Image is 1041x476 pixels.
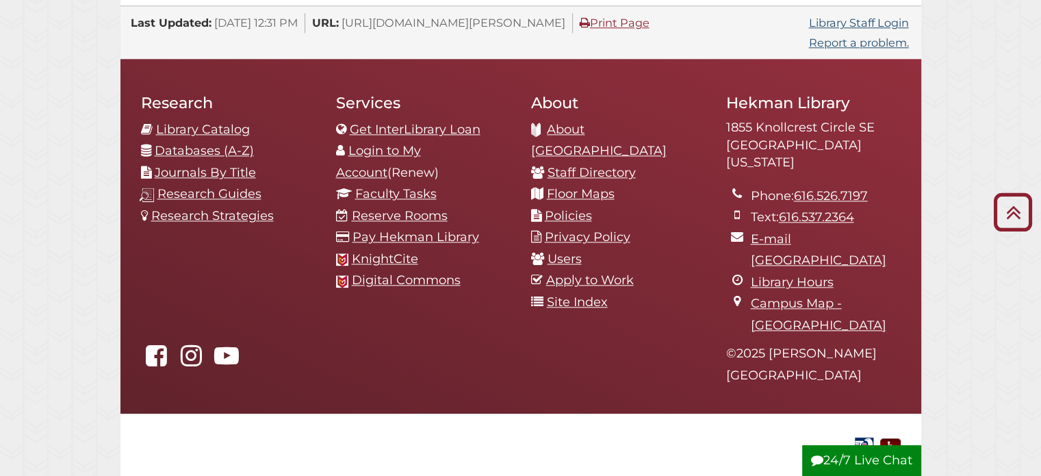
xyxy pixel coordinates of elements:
[548,165,636,180] a: Staff Directory
[580,16,650,29] a: Print Page
[751,186,901,208] li: Phone:
[312,16,339,29] span: URL:
[352,251,418,266] a: KnightCite
[546,273,634,288] a: Apply to Work
[350,122,480,137] a: Get InterLibrary Loan
[151,208,274,223] a: Research Strategies
[155,165,256,180] a: Journals By Title
[141,93,316,112] h2: Research
[355,186,437,201] a: Faculty Tasks
[211,353,242,368] a: Hekman Library on YouTube
[794,188,868,203] a: 616.526.7197
[336,140,511,184] li: (Renew)
[809,36,909,49] a: Report a problem.
[779,210,854,225] a: 616.537.2364
[214,16,298,29] span: [DATE] 12:31 PM
[751,231,886,268] a: E-mail [GEOGRAPHIC_DATA]
[545,208,592,223] a: Policies
[880,437,901,452] a: Disability Assistance
[545,229,630,245] a: Privacy Policy
[751,296,886,333] a: Campus Map - [GEOGRAPHIC_DATA]
[155,143,254,158] a: Databases (A-Z)
[336,253,348,266] img: Calvin favicon logo
[336,275,348,288] img: Calvin favicon logo
[342,16,565,29] span: [URL][DOMAIN_NAME][PERSON_NAME]
[851,437,877,452] a: Government Documents Federal Depository Library
[809,16,909,29] a: Library Staff Login
[726,343,901,386] p: © 2025 [PERSON_NAME][GEOGRAPHIC_DATA]
[580,17,590,28] i: Print Page
[157,186,261,201] a: Research Guides
[726,119,901,172] address: 1855 Knollcrest Circle SE [GEOGRAPHIC_DATA][US_STATE]
[547,186,615,201] a: Floor Maps
[988,201,1038,223] a: Back to Top
[156,122,250,137] a: Library Catalog
[880,436,901,455] img: Disability Assistance
[131,16,211,29] span: Last Updated:
[141,353,172,368] a: Hekman Library on Facebook
[352,229,479,245] a: Pay Hekman Library
[336,143,421,180] a: Login to My Account
[336,93,511,112] h2: Services
[726,93,901,112] h2: Hekman Library
[751,207,901,229] li: Text:
[547,295,608,310] a: Site Index
[548,251,582,266] a: Users
[751,275,834,290] a: Library Hours
[176,353,207,368] a: hekmanlibrary on Instagram
[352,208,448,223] a: Reserve Rooms
[851,436,877,455] img: Government Documents Federal Depository Library
[531,93,706,112] h2: About
[352,273,461,288] a: Digital Commons
[140,188,154,202] img: research-guides-icon-white_37x37.png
